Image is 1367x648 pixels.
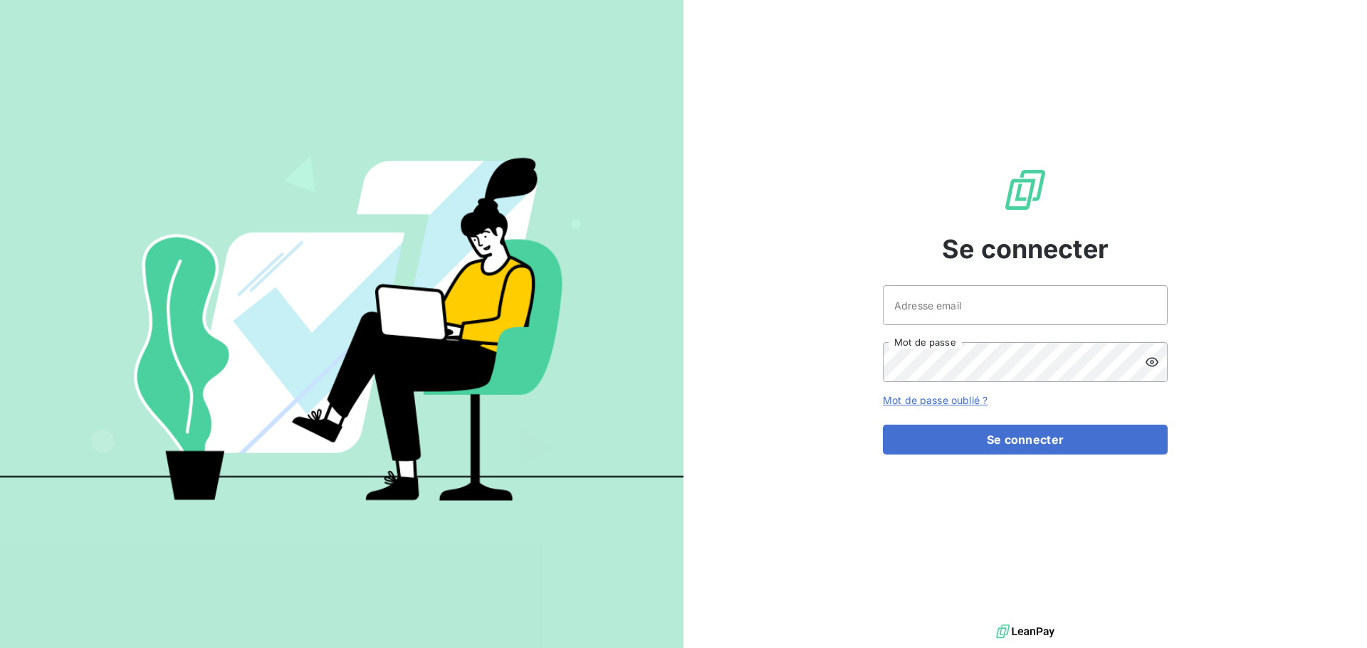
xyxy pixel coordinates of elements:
a: Mot de passe oublié ? [883,394,988,406]
img: logo [996,621,1054,642]
button: Se connecter [883,425,1168,455]
img: Logo LeanPay [1002,167,1048,213]
span: Se connecter [942,230,1109,268]
input: placeholder [883,285,1168,325]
